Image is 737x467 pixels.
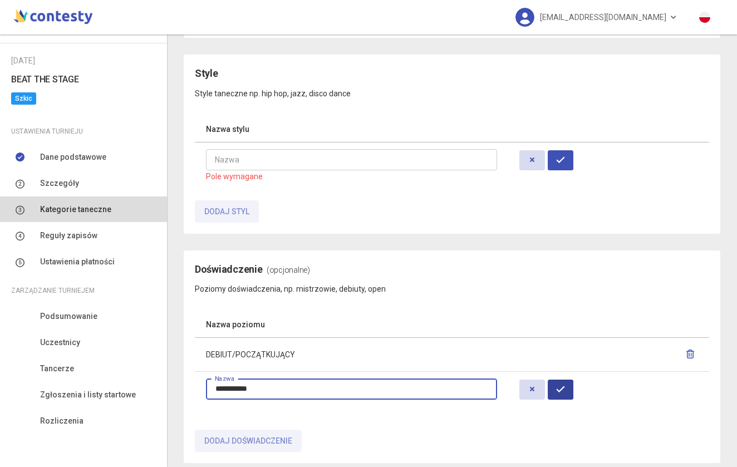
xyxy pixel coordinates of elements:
span: Zgłoszenia i listy startowe [40,389,136,401]
span: [EMAIL_ADDRESS][DOMAIN_NAME] [540,6,666,29]
h6: BEAT THE STAGE [11,72,156,86]
span: Podsumowanie [40,310,97,322]
div: Ustawienia turnieju [11,125,156,137]
span: Kategorie taneczne [40,203,111,215]
span: Rozliczenia [40,415,83,427]
span: Style [195,67,218,79]
div: [DATE] [11,55,156,67]
span: Pole wymagane [206,172,263,181]
span: Zarządzanie turniejem [11,284,95,297]
img: number-3 [16,205,24,215]
td: DEBIUT/POCZĄTKUJĄCY [195,337,508,371]
span: Dane podstawowe [40,151,106,163]
span: Szczegóły [40,177,79,189]
img: number-4 [16,232,24,241]
p: Poziomy doświadczenia, np. mistrzowie, debiuty, open [195,277,709,295]
span: Reguły zapisów [40,229,97,242]
span: Tancerze [40,362,74,375]
img: number-2 [16,179,24,189]
img: number-5 [16,258,24,267]
span: Doświadczenie [195,263,263,275]
th: Nazwa poziomu [195,312,508,338]
span: Szkic [11,92,36,105]
span: Uczestnicy [40,336,80,348]
button: Dodaj styl [195,200,259,223]
small: (opcjonalne) [267,266,310,275]
span: Ustawienia płatności [40,255,115,268]
button: Dodaj doświadczenie [195,430,302,452]
th: Nazwa stylu [195,116,508,142]
p: Style taneczne np. hip hop, jazz, disco dance [195,82,709,100]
